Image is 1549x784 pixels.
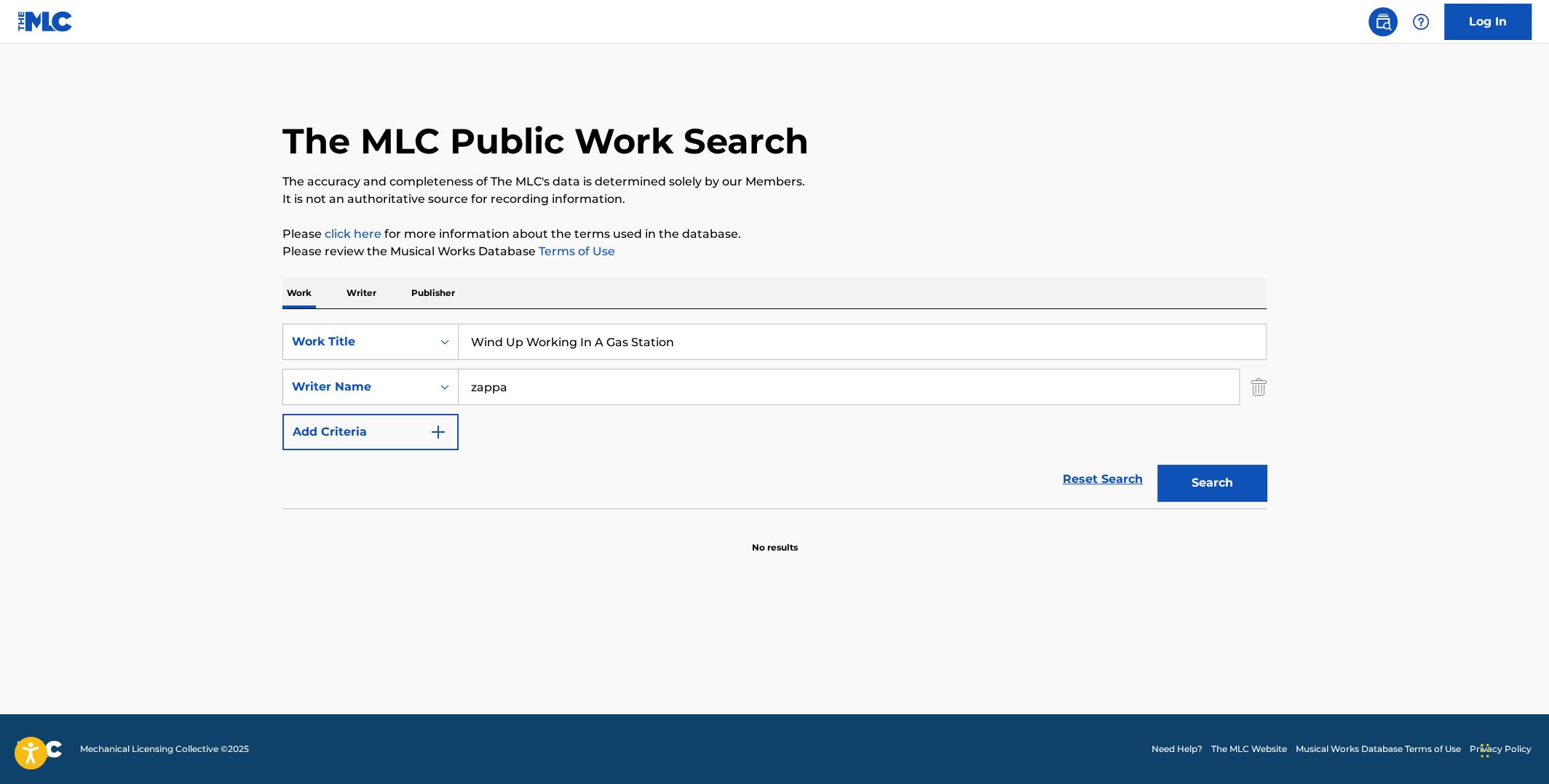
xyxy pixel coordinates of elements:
div: Help [1406,7,1435,36]
span: Mechanical Licensing Collective © 2025 [80,743,249,756]
img: logo [17,740,63,758]
div: Work Title [292,333,423,351]
button: Add Criteria [282,414,459,450]
img: help [1412,13,1430,31]
iframe: Chat Widget [1476,714,1549,784]
a: The MLC Website [1211,743,1287,756]
p: Writer [342,278,381,308]
p: Work [282,278,316,308]
img: 9d2ae6d4665cec9f34b9.svg [429,423,447,441]
a: Log In [1444,4,1532,40]
p: Please for more information about the terms used in the database. [282,225,1267,243]
a: click here [325,227,381,241]
a: Privacy Policy [1470,743,1532,756]
div: Drag [1481,729,1489,772]
a: Reset Search [1055,463,1150,495]
p: It is not an authoritative source for recording information. [282,191,1267,208]
img: MLC Logo [17,11,74,32]
img: Delete Criterion [1251,369,1267,405]
img: search [1374,13,1392,31]
button: Search [1157,465,1267,501]
h1: The MLC Public Work Search [282,119,809,163]
p: The accuracy and completeness of The MLC's data is determined solely by our Members. [282,173,1267,191]
form: Search Form [282,324,1267,508]
a: Musical Works Database Terms of Use [1296,743,1461,756]
p: Publisher [407,278,459,308]
a: Need Help? [1152,743,1203,756]
p: Please review the Musical Works Database [282,243,1267,260]
a: Public Search [1368,7,1398,36]
div: Writer Name [292,378,423,396]
p: No results [752,524,798,554]
a: Terms of Use [536,244,615,258]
